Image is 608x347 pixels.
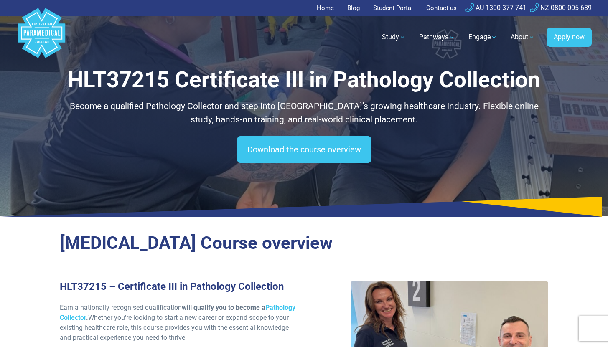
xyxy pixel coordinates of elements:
p: Earn a nationally recognised qualification Whether you’re looking to start a new career or expand... [60,303,299,343]
a: Study [377,25,411,49]
a: NZ 0800 005 689 [530,4,592,12]
a: AU 1300 377 741 [465,4,527,12]
h3: HLT37215 – Certificate III in Pathology Collection [60,281,299,293]
a: Engage [463,25,502,49]
a: Apply now [547,28,592,47]
strong: will qualify you to become a . [60,304,295,322]
p: Become a qualified Pathology Collector and step into [GEOGRAPHIC_DATA]’s growing healthcare indus... [60,100,549,126]
a: Pathways [414,25,460,49]
h1: HLT37215 Certificate III in Pathology Collection [60,67,549,93]
a: Pathology Collector [60,304,295,322]
a: Download the course overview [237,136,371,163]
a: Australian Paramedical College [17,16,67,58]
a: About [506,25,540,49]
h2: [MEDICAL_DATA] Course overview [60,233,549,254]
